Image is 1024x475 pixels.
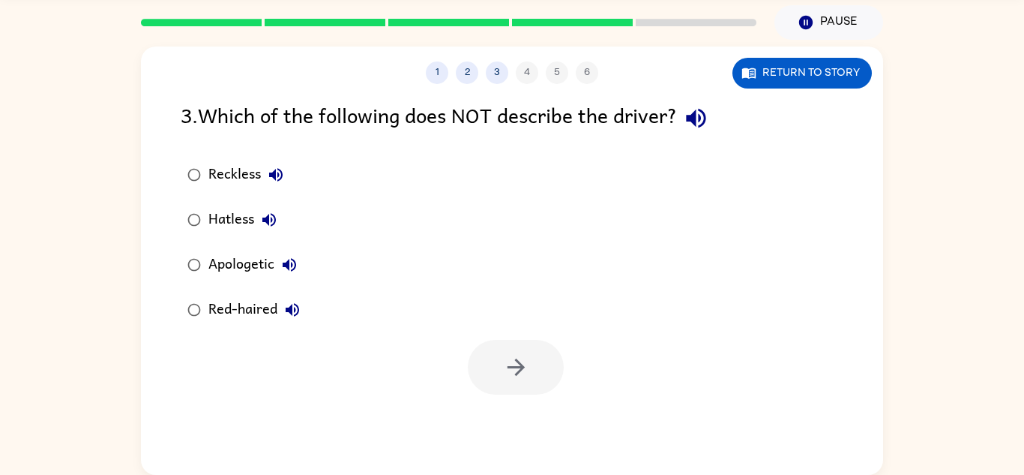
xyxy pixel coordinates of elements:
[208,250,304,280] div: Apologetic
[486,62,508,84] button: 3
[274,250,304,280] button: Apologetic
[208,205,284,235] div: Hatless
[426,62,448,84] button: 1
[774,5,883,40] button: Pause
[261,160,291,190] button: Reckless
[254,205,284,235] button: Hatless
[181,99,843,137] div: 3 . Which of the following does NOT describe the driver?
[208,160,291,190] div: Reckless
[277,295,307,325] button: Red-haired
[456,62,478,84] button: 2
[208,295,307,325] div: Red-haired
[732,58,872,89] button: Return to story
